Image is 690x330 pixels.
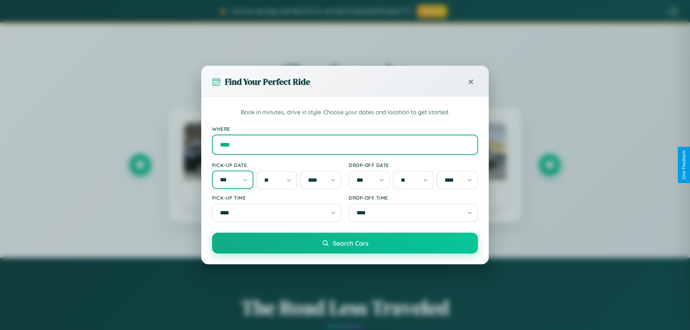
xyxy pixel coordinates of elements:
h3: Find Your Perfect Ride [225,76,310,88]
button: Search Cars [212,233,478,254]
label: Pick-up Time [212,195,341,201]
span: Search Cars [333,239,368,247]
label: Drop-off Date [349,162,478,168]
label: Where [212,126,478,132]
p: Book in minutes, drive in style. Choose your dates and location to get started. [212,108,478,117]
label: Drop-off Time [349,195,478,201]
label: Pick-up Date [212,162,341,168]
